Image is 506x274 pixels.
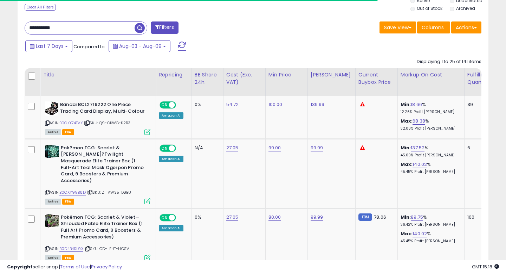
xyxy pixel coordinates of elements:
div: 6 [467,145,489,151]
span: | SKU: ZI-AWS5-LGBU [87,189,131,195]
span: | SKU: OD-LFHT-HCSV [84,246,129,251]
p: 45.09% Profit [PERSON_NAME] [401,153,459,158]
div: [PERSON_NAME] [311,71,352,79]
b: Pokémon TCG: Scarlet & Violet—Shrouded Fable Elite Trainer Box (1 Full Art Promo Card, 9 Boosters... [61,214,146,242]
span: OFF [175,145,186,151]
div: 100 [467,214,489,220]
div: ASIN: [45,101,150,134]
div: Markup on Cost [401,71,461,79]
a: 140.02 [413,230,427,237]
b: Pok?mon TCG: Scarlet & [PERSON_NAME]?Twilight Masquerade Elite Trainer Box (1 Full-Art Teal Mask ... [61,145,146,186]
a: 99.99 [311,214,323,221]
img: 51Pb4OiKTbL._SL40_.jpg [45,145,59,158]
button: Columns [417,21,450,33]
a: 140.02 [413,161,427,168]
b: Min: [401,101,411,108]
button: Actions [451,21,481,33]
button: Filters [151,21,178,34]
span: ON [160,215,169,221]
div: Clear All Filters [25,4,56,11]
a: 27.05 [226,214,239,221]
strong: Copyright [7,263,33,270]
b: Max: [401,230,413,237]
b: Bandai BCL2716222 One Piece Trading Card Display, Multi-Colour [60,101,145,116]
span: Last 7 Days [36,43,64,50]
div: Cost (Exc. VAT) [226,71,262,86]
p: 12.26% Profit [PERSON_NAME] [401,110,459,114]
span: OFF [175,215,186,221]
a: 80.00 [268,214,281,221]
span: ON [160,102,169,108]
a: 100.00 [268,101,283,108]
a: Privacy Policy [91,263,122,270]
b: Min: [401,144,411,151]
div: 39 [467,101,489,108]
a: 89.75 [411,214,423,221]
div: % [401,161,459,174]
div: BB Share 24h. [195,71,220,86]
a: Terms of Use [60,263,90,270]
div: % [401,145,459,158]
div: Amazon AI [159,112,183,119]
div: Repricing [159,71,189,79]
div: Amazon AI [159,225,183,231]
div: 0% [195,214,218,220]
div: Fulfillable Quantity [467,71,492,86]
label: Archived [456,5,475,11]
a: 68.38 [413,118,425,125]
div: % [401,214,459,227]
p: 32.08% Profit [PERSON_NAME] [401,126,459,131]
a: 18.66 [411,101,422,108]
span: 2025-08-17 15:18 GMT [472,263,499,270]
button: Aug-03 - Aug-09 [109,40,170,52]
p: 45.45% Profit [PERSON_NAME] [401,239,459,244]
a: B0CKX74TVY [59,120,83,126]
div: % [401,231,459,244]
span: FBA [62,199,74,205]
div: Title [43,71,153,79]
span: Compared to: [73,43,106,50]
div: N/A [195,145,218,151]
b: Min: [401,214,411,220]
b: Max: [401,118,413,124]
span: All listings currently available for purchase on Amazon [45,199,61,205]
a: 137.52 [411,144,424,151]
label: Out of Stock [417,5,442,11]
p: 36.42% Profit [PERSON_NAME] [401,222,459,227]
span: FBA [62,129,74,135]
div: Amazon AI [159,156,183,162]
div: Current Buybox Price [358,71,395,86]
a: 99.00 [268,144,281,151]
a: 27.05 [226,144,239,151]
span: All listings currently available for purchase on Amazon [45,129,61,135]
span: | SKU: Q9-CKWG-K2B3 [84,120,130,126]
a: 99.99 [311,144,323,151]
span: ON [160,145,169,151]
b: Max: [401,161,413,168]
small: FBM [358,213,372,221]
a: 139.99 [311,101,325,108]
a: 54.72 [226,101,239,108]
img: 51ynGl3ruNL._SL40_.jpg [45,214,59,228]
span: Columns [422,24,444,31]
span: 78.06 [374,214,386,220]
img: 51RRLIBl2sL._SL40_.jpg [45,101,58,116]
div: seller snap | | [7,264,122,270]
th: The percentage added to the cost of goods (COGS) that forms the calculator for Min & Max prices. [397,68,464,96]
a: B0CXY99B6D [59,189,86,195]
button: Last 7 Days [25,40,72,52]
a: B0D4B4SL9X [59,246,83,252]
div: Min Price [268,71,305,79]
div: ASIN: [45,145,150,204]
span: OFF [175,102,186,108]
p: 45.45% Profit [PERSON_NAME] [401,169,459,174]
span: Aug-03 - Aug-09 [119,43,162,50]
div: % [401,101,459,114]
button: Save View [379,21,416,33]
div: % [401,118,459,131]
div: 0% [195,101,218,108]
div: Displaying 1 to 25 of 141 items [417,58,481,65]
